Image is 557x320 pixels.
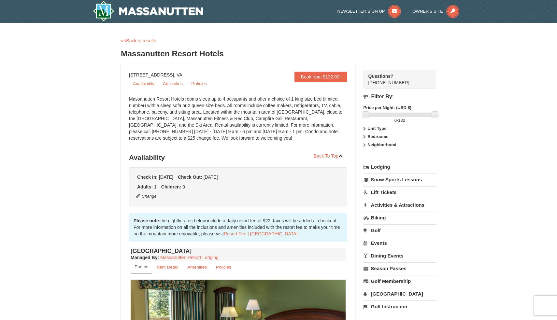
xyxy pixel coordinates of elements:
[129,213,347,242] div: the nightly rates below include a daily resort fee of $22, taxes will be added at checkout. For m...
[367,134,388,139] strong: Bedrooms
[294,72,347,82] a: Book from $132.00!
[131,255,157,260] span: Managed By
[364,250,436,262] a: Dining Events
[364,275,436,287] a: Golf Membership
[364,262,436,274] a: Season Passes
[224,231,297,236] a: Resort Fee | [GEOGRAPHIC_DATA]
[367,142,396,147] strong: Neighborhood
[394,118,397,123] span: 0
[337,9,401,14] a: Newsletter Sign Up
[131,248,346,254] h4: [GEOGRAPHIC_DATA]
[309,151,347,161] a: Back To Top
[364,212,436,224] a: Biking
[178,174,202,180] strong: Check Out:
[364,161,436,173] a: Lodging
[187,79,211,89] a: Policies
[153,261,182,273] a: Item Detail
[364,186,436,198] a: Lift Tickets
[159,79,187,89] a: Amenities
[160,255,219,260] a: Massanutten Resort Lodging
[364,199,436,211] a: Activities & Attractions
[129,151,347,164] h3: Availability
[337,9,385,14] span: Newsletter Sign Up
[129,79,158,89] a: Availability
[157,265,178,270] small: Item Detail
[413,9,460,14] a: Owner's Site
[368,73,424,85] span: [PHONE_NUMBER]
[136,193,157,200] button: Change
[93,1,203,21] a: Massanutten Resort
[137,184,153,189] strong: Adults:
[137,174,158,180] strong: Check In:
[182,184,185,189] span: 0
[364,288,436,300] a: [GEOGRAPHIC_DATA]
[135,264,148,269] small: Photos
[413,9,443,14] span: Owner's Site
[216,265,231,270] small: Policies
[159,174,173,180] span: [DATE]
[131,255,159,260] strong: :
[183,261,211,273] a: Amenities
[364,94,436,100] h4: Filter By:
[131,261,152,273] a: Photos
[364,117,436,124] label: -
[368,74,393,79] strong: Questions?
[187,265,207,270] small: Amenities
[129,96,347,148] div: Massanutten Resort Hotels rooms sleep up to 4 occupants and offer a choice of 1 king size bed (li...
[364,174,436,186] a: Snow Sports Lessons
[364,237,436,249] a: Events
[154,184,157,189] span: 1
[212,261,236,273] a: Policies
[364,224,436,236] a: Golf
[93,1,203,21] img: Massanutten Resort Logo
[134,218,160,223] strong: Please note:
[121,47,436,60] h3: Massanutten Resort Hotels
[203,174,218,180] span: [DATE]
[367,126,386,131] strong: Unit Type
[161,184,181,189] strong: Children:
[398,118,405,123] span: 132
[364,300,436,313] a: Golf Instruction
[364,105,411,110] strong: Price per Night: (USD $)
[121,38,156,43] a: <<Back to results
